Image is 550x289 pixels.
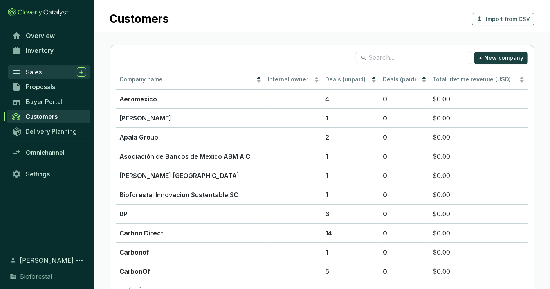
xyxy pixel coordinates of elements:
[8,167,90,181] a: Settings
[119,267,261,276] p: CarbonOf
[326,248,377,257] p: 1
[479,54,523,62] span: + New company
[383,152,426,161] p: 0
[119,228,261,238] p: Carbon Direct
[430,204,528,223] td: $0.00
[383,228,426,238] p: 0
[326,152,377,161] p: 1
[26,98,62,106] span: Buyer Portal
[474,52,528,64] button: + New company
[119,133,261,142] p: Apala Group
[8,65,90,79] a: Sales
[326,171,377,180] p: 1
[26,149,65,156] span: Omnichannel
[26,32,55,39] span: Overview
[383,248,426,257] p: 0
[8,80,90,93] a: Proposals
[26,83,55,91] span: Proposals
[430,147,528,166] td: $0.00
[20,272,52,281] span: Bioforestal
[430,223,528,242] td: $0.00
[383,76,419,83] span: Deals (paid)
[119,248,261,257] p: Carbonof
[383,94,426,104] p: 0
[20,256,74,265] span: [PERSON_NAME]
[265,70,323,90] th: Internal owner
[116,70,265,90] th: Company name
[430,89,528,108] td: $0.00
[119,209,261,219] p: BP
[383,113,426,123] p: 0
[119,113,261,123] p: [PERSON_NAME]
[26,68,42,76] span: Sales
[8,29,90,42] a: Overview
[383,267,426,276] p: 0
[383,133,426,142] p: 0
[430,166,528,185] td: $0.00
[430,242,528,262] td: $0.00
[119,76,254,83] span: Company name
[268,76,312,83] span: Internal owner
[383,190,426,199] p: 0
[8,44,90,57] a: Inventory
[430,185,528,204] td: $0.00
[430,262,528,281] td: $0.00
[433,76,511,83] span: Total lifetime revenue (USD)
[25,113,58,120] span: Customers
[326,76,370,83] span: Deals (unpaid)
[119,152,261,161] p: Asociación de Bancos de México ABM A.C.
[8,146,90,159] a: Omnichannel
[326,190,377,199] p: 1
[323,70,380,90] th: Deals (unpaid)
[26,170,50,178] span: Settings
[326,94,377,104] p: 4
[326,113,377,123] p: 1
[26,47,54,54] span: Inventory
[8,95,90,108] a: Buyer Portal
[326,133,377,142] p: 2
[119,171,261,180] p: [PERSON_NAME] [GEOGRAPHIC_DATA].
[119,94,261,104] p: Aeromexico
[472,13,534,25] button: Import from CSV
[430,127,528,147] td: $0.00
[383,209,426,219] p: 0
[368,54,460,62] input: Search...
[8,125,90,138] a: Delivery Planning
[383,171,426,180] p: 0
[430,108,528,127] td: $0.00
[119,190,261,199] p: Bioforestal Innovacion Sustentable SC
[380,70,429,90] th: Deals (paid)
[7,110,90,123] a: Customers
[25,127,77,135] span: Delivery Planning
[326,228,377,238] p: 14
[326,267,377,276] p: 5
[486,15,530,23] span: Import from CSV
[326,209,377,219] p: 6
[110,13,169,26] h1: Customers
